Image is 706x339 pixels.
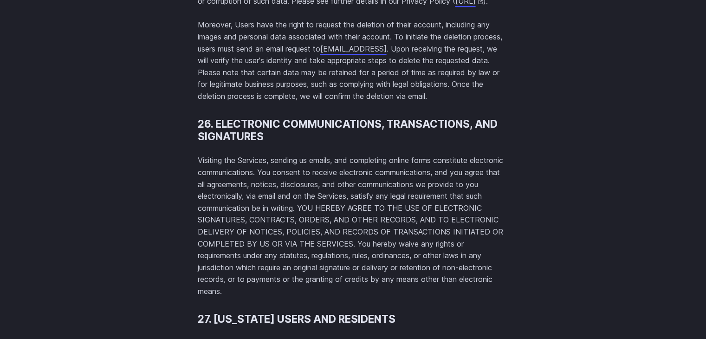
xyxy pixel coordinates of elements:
[198,155,509,297] p: Visiting the Services, sending us emails, and completing online forms constitute electronic commu...
[320,44,387,53] a: [EMAIL_ADDRESS]
[198,313,395,326] a: 27. [US_STATE] USERS AND RESIDENTS
[198,118,509,143] a: 26. ELECTRONIC COMMUNICATIONS, TRANSACTIONS, AND SIGNATURES
[198,19,509,102] p: Moreover, Users have the right to request the deletion of their account, including any images and...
